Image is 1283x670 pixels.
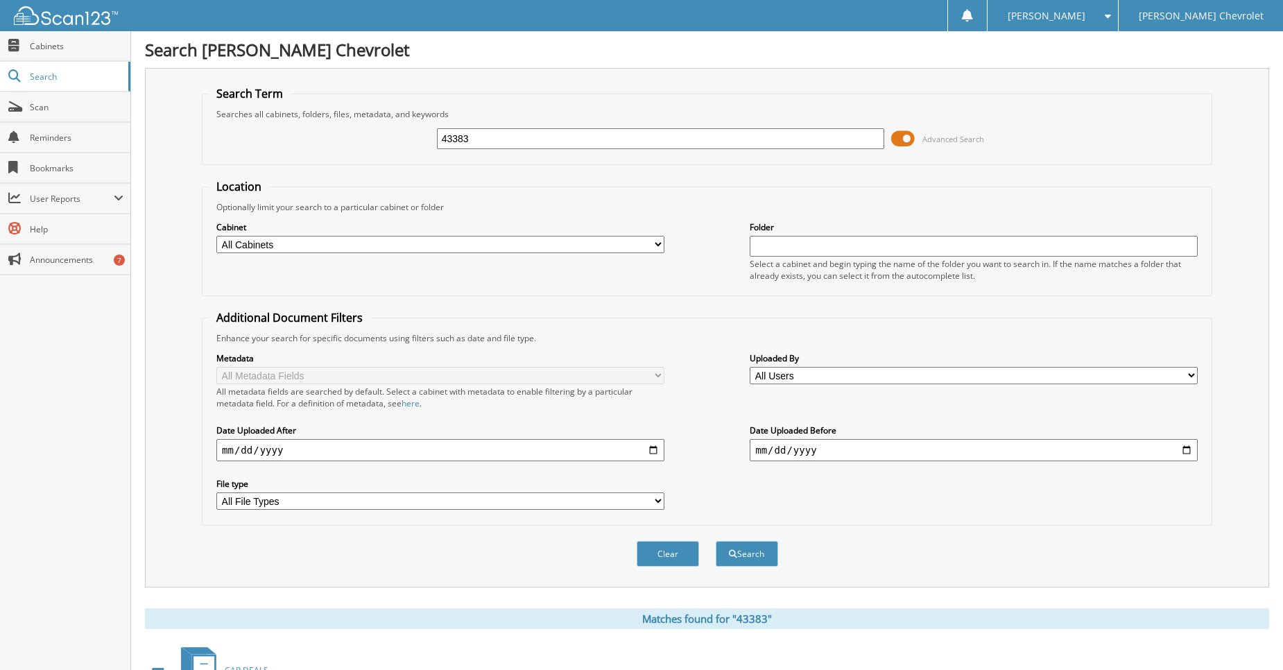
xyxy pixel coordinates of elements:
[402,397,420,409] a: here
[30,132,123,144] span: Reminders
[209,310,370,325] legend: Additional Document Filters
[30,40,123,52] span: Cabinets
[209,179,268,194] legend: Location
[209,108,1205,120] div: Searches all cabinets, folders, files, metadata, and keywords
[209,332,1205,344] div: Enhance your search for specific documents using filters such as date and file type.
[30,162,123,174] span: Bookmarks
[216,352,664,364] label: Metadata
[216,439,664,461] input: start
[30,71,121,83] span: Search
[637,541,699,567] button: Clear
[30,193,114,205] span: User Reports
[209,86,290,101] legend: Search Term
[216,386,664,409] div: All metadata fields are searched by default. Select a cabinet with metadata to enable filtering b...
[145,608,1269,629] div: Matches found for "43383"
[750,424,1198,436] label: Date Uploaded Before
[216,221,664,233] label: Cabinet
[216,424,664,436] label: Date Uploaded After
[716,541,778,567] button: Search
[750,439,1198,461] input: end
[216,478,664,490] label: File type
[750,221,1198,233] label: Folder
[114,255,125,266] div: 7
[750,352,1198,364] label: Uploaded By
[145,38,1269,61] h1: Search [PERSON_NAME] Chevrolet
[14,6,118,25] img: scan123-logo-white.svg
[30,223,123,235] span: Help
[30,254,123,266] span: Announcements
[1008,12,1085,20] span: [PERSON_NAME]
[922,134,984,144] span: Advanced Search
[1139,12,1264,20] span: [PERSON_NAME] Chevrolet
[750,258,1198,282] div: Select a cabinet and begin typing the name of the folder you want to search in. If the name match...
[30,101,123,113] span: Scan
[209,201,1205,213] div: Optionally limit your search to a particular cabinet or folder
